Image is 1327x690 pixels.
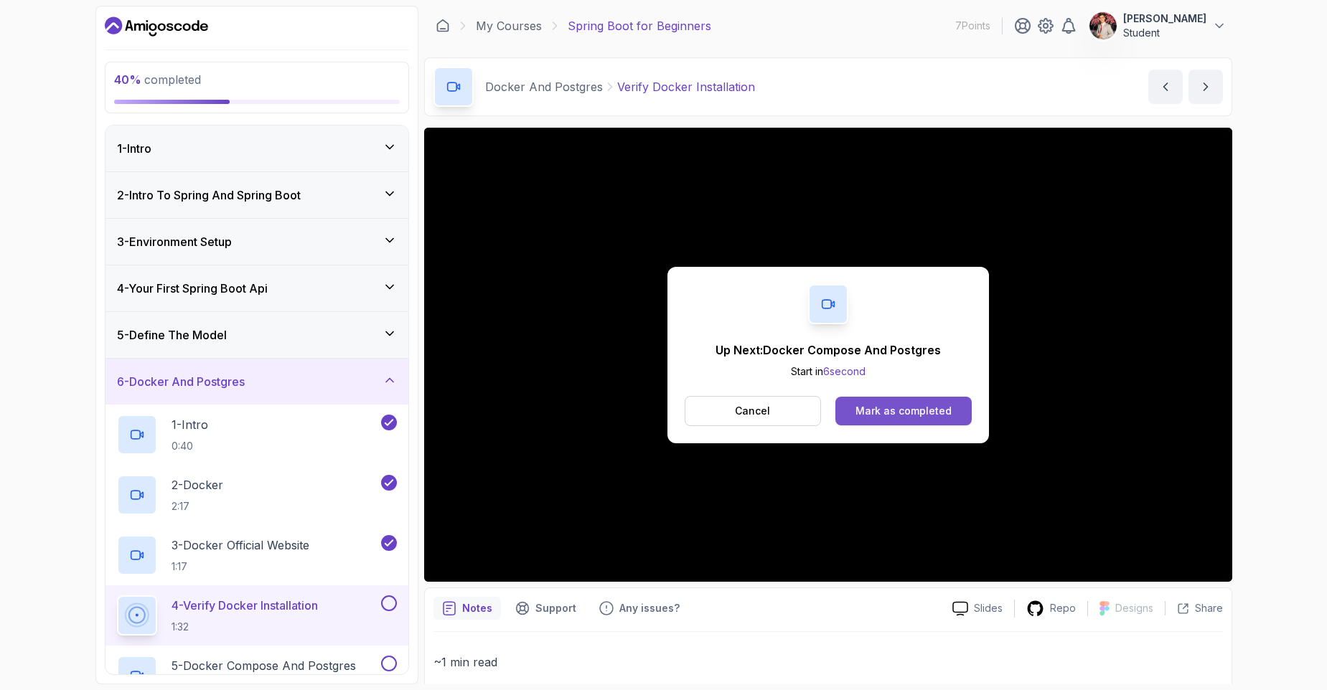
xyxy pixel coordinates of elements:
[117,373,245,390] h3: 6 - Docker And Postgres
[105,312,408,358] button: 5-Define The Model
[424,128,1232,582] iframe: 4 - Verify Docker Installation
[172,439,208,453] p: 0:40
[941,601,1014,616] a: Slides
[105,265,408,311] button: 4-Your First Spring Boot Api
[716,341,941,359] p: Up Next: Docker Compose And Postgres
[117,326,227,344] h3: 5 - Define The Model
[1050,601,1076,615] p: Repo
[507,597,585,620] button: Support button
[1115,601,1153,615] p: Designs
[105,359,408,405] button: 6-Docker And Postgres
[114,72,201,87] span: completed
[172,499,223,514] p: 2:17
[685,396,822,426] button: Cancel
[1195,601,1223,615] p: Share
[835,397,971,425] button: Mark as completed
[1123,11,1206,26] p: [PERSON_NAME]
[855,404,952,418] div: Mark as completed
[172,620,318,634] p: 1:32
[617,78,755,95] p: Verify Docker Installation
[1123,26,1206,40] p: Student
[105,219,408,265] button: 3-Environment Setup
[172,537,309,554] p: 3 - Docker Official Website
[716,364,941,379] p: Start in
[1015,600,1087,618] a: Repo
[114,72,141,87] span: 40 %
[433,597,501,620] button: notes button
[172,559,309,574] p: 1:17
[619,601,680,615] p: Any issues?
[955,19,990,33] p: 7 Points
[535,601,576,615] p: Support
[1148,70,1183,104] button: previous content
[735,404,770,418] p: Cancel
[172,476,223,493] p: 2 - Docker
[591,597,688,620] button: Feedback button
[823,365,866,377] span: 6 second
[436,19,450,33] a: Dashboard
[462,601,492,615] p: Notes
[974,601,1003,615] p: Slides
[117,415,397,455] button: 1-Intro0:40
[105,172,408,218] button: 2-Intro To Spring And Spring Boot
[1089,11,1227,40] button: user profile image[PERSON_NAME]Student
[172,657,356,674] p: 5 - Docker Compose And Postgres
[1089,12,1117,39] img: user profile image
[433,652,1223,672] p: ~1 min read
[105,126,408,171] button: 1-Intro
[105,15,208,38] a: Dashboard
[568,17,711,34] p: Spring Boot for Beginners
[1188,70,1223,104] button: next content
[485,78,603,95] p: Docker And Postgres
[117,535,397,575] button: 3-Docker Official Website1:17
[172,597,318,614] p: 4 - Verify Docker Installation
[117,140,151,157] h3: 1 - Intro
[476,17,542,34] a: My Courses
[1165,601,1223,615] button: Share
[117,475,397,515] button: 2-Docker2:17
[117,595,397,635] button: 4-Verify Docker Installation1:32
[172,416,208,433] p: 1 - Intro
[117,186,301,204] h3: 2 - Intro To Spring And Spring Boot
[117,280,268,297] h3: 4 - Your First Spring Boot Api
[117,233,232,250] h3: 3 - Environment Setup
